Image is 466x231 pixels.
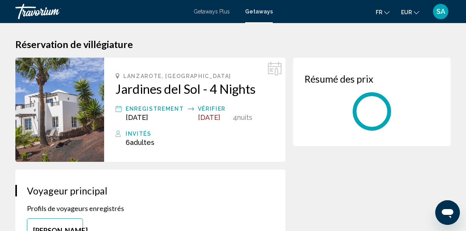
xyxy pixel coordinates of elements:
a: Getaways [245,8,273,15]
h3: Résumé des prix [305,73,439,85]
iframe: Bouton de lancement de la fenêtre de messagerie [435,200,460,225]
a: Getaways Plus [194,8,230,15]
div: Vérifier [198,104,229,113]
span: Lanzarote, [GEOGRAPHIC_DATA] [123,73,231,79]
span: EUR [401,9,412,15]
button: User Menu [431,3,451,20]
h1: Réservation de villégiature [15,38,451,50]
a: Travorium [15,4,186,19]
a: Jardines del Sol - 4 Nights [116,81,274,96]
button: Change currency [401,7,419,18]
span: [DATE] [198,113,220,121]
div: Invités [126,129,274,138]
span: nuits [237,113,252,121]
span: 4 [233,113,237,121]
div: Enregistrement [126,104,184,113]
button: Change language [376,7,390,18]
span: [DATE] [126,113,148,121]
h3: Voyageur principal [27,185,274,196]
span: fr [376,9,382,15]
span: SA [436,8,445,15]
span: Adultes [130,138,154,146]
span: 6 [126,138,154,146]
p: Profils de voyageurs enregistrés [27,204,274,213]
